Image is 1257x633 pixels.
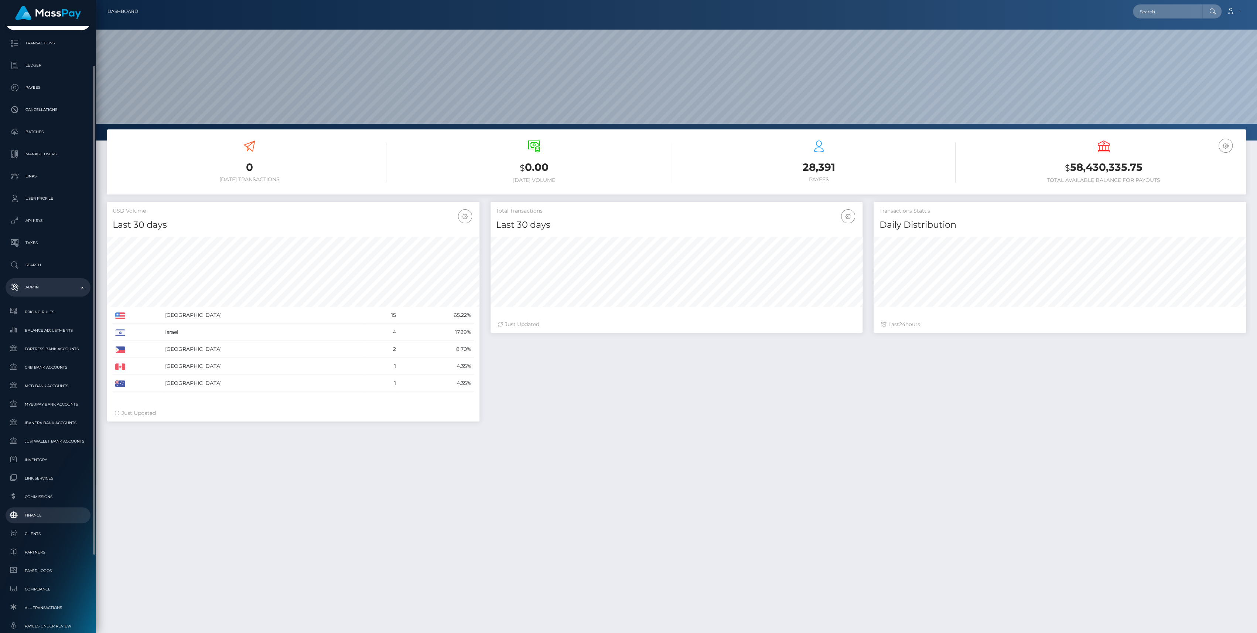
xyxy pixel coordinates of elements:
img: CA.png [115,363,125,370]
p: Ledger [8,60,88,71]
td: Israel [163,324,366,341]
td: 4.35% [399,375,474,392]
span: Payees under Review [8,622,88,630]
a: Link Services [6,470,90,486]
span: Compliance [8,585,88,593]
a: Inventory [6,452,90,468]
span: Payer Logos [8,566,88,575]
h3: 0.00 [397,160,671,175]
span: Partners [8,548,88,556]
p: Manage Users [8,149,88,160]
span: 24 [899,321,905,328]
a: Taxes [6,234,90,252]
span: MCB Bank Accounts [8,382,88,390]
a: Batches [6,123,90,141]
a: Partners [6,544,90,560]
div: Last hours [881,321,1239,328]
a: Search [6,256,90,274]
a: Payees [6,78,90,97]
p: Transactions [8,38,88,49]
a: Admin [6,278,90,297]
td: 1 [366,358,399,375]
h3: 28,391 [682,160,956,175]
p: User Profile [8,193,88,204]
input: Search... [1133,4,1202,18]
h5: Transactions Status [879,207,1240,215]
td: 2 [366,341,399,358]
h3: 0 [113,160,386,175]
td: [GEOGRAPHIC_DATA] [163,341,366,358]
img: US.png [115,312,125,319]
a: CRB Bank Accounts [6,359,90,375]
span: Ibanera Bank Accounts [8,419,88,427]
a: Pricing Rules [6,304,90,320]
a: Ibanera Bank Accounts [6,415,90,431]
td: [GEOGRAPHIC_DATA] [163,375,366,392]
a: Cancellations [6,101,90,119]
p: Search [8,260,88,271]
a: Commissions [6,489,90,505]
p: Links [8,171,88,182]
td: 8.70% [399,341,474,358]
h6: [DATE] Volume [397,177,671,183]
img: AU.png [115,380,125,387]
a: Payer Logos [6,563,90,579]
span: Finance [8,511,88,519]
a: User Profile [6,189,90,208]
span: MyEUPay Bank Accounts [8,400,88,409]
p: Cancellations [8,104,88,115]
h4: Daily Distribution [879,219,1240,231]
span: JustWallet Bank Accounts [8,437,88,446]
h5: USD Volume [113,207,474,215]
img: MassPay Logo [15,6,81,20]
p: API Keys [8,215,88,226]
a: Fortress Bank Accounts [6,341,90,357]
h5: Total Transactions [496,207,857,215]
span: Pricing Rules [8,308,88,316]
a: Dashboard [107,4,138,19]
span: Commissions [8,492,88,501]
a: MCB Bank Accounts [6,378,90,394]
p: Taxes [8,237,88,248]
a: Ledger [6,56,90,75]
h3: 58,430,335.75 [967,160,1240,175]
a: Manage Users [6,145,90,163]
span: Link Services [8,474,88,483]
a: Clients [6,526,90,542]
span: Clients [8,529,88,538]
a: Transactions [6,34,90,53]
td: 65.22% [399,307,474,324]
p: Admin [8,282,88,293]
td: 4 [366,324,399,341]
td: 15 [366,307,399,324]
h4: Last 30 days [113,219,474,231]
span: Fortress Bank Accounts [8,345,88,353]
a: Links [6,167,90,186]
td: [GEOGRAPHIC_DATA] [163,307,366,324]
a: JustWallet Bank Accounts [6,433,90,449]
h6: Total Available Balance for Payouts [967,177,1240,183]
td: 4.35% [399,358,474,375]
span: All Transactions [8,603,88,612]
a: All Transactions [6,600,90,616]
h4: Last 30 days [496,219,857,231]
a: Compliance [6,581,90,597]
a: Balance Adjustments [6,322,90,338]
h6: [DATE] Transactions [113,176,386,183]
a: API Keys [6,211,90,230]
td: 1 [366,375,399,392]
span: CRB Bank Accounts [8,363,88,372]
div: Just Updated [115,409,472,417]
a: MyEUPay Bank Accounts [6,396,90,412]
td: 17.39% [399,324,474,341]
h6: Payees [682,176,956,183]
td: [GEOGRAPHIC_DATA] [163,358,366,375]
a: Finance [6,507,90,523]
span: Balance Adjustments [8,326,88,335]
span: Inventory [8,456,88,464]
p: Batches [8,126,88,138]
small: $ [520,163,525,173]
div: Just Updated [498,321,855,328]
img: IL.png [115,329,125,336]
p: Payees [8,82,88,93]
